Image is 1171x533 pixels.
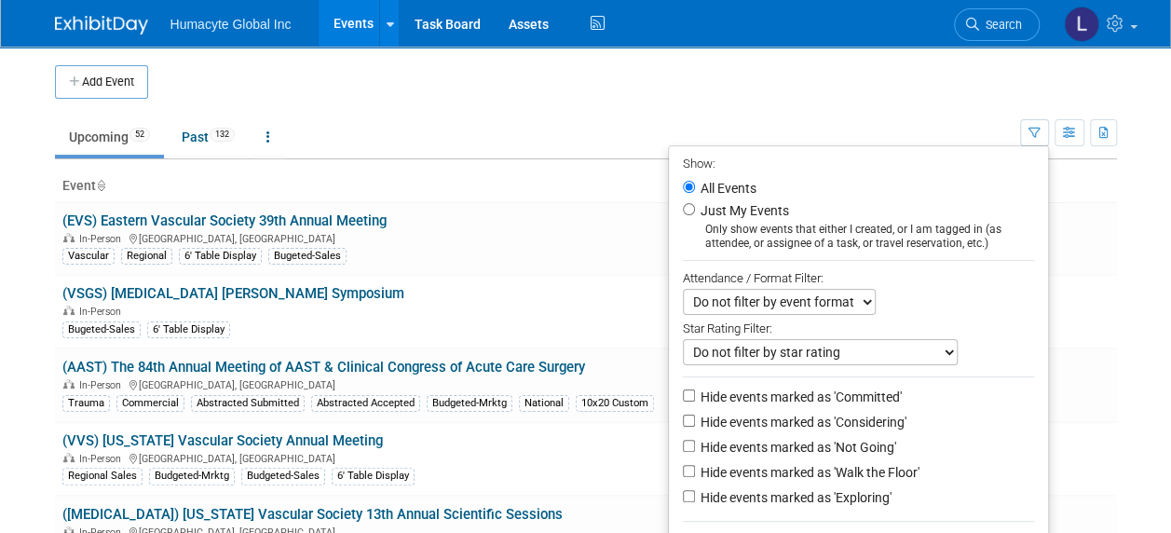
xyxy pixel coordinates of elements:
div: Attendance / Format Filter: [683,267,1034,289]
div: Budgeted-Sales [241,468,325,485]
span: In-Person [79,379,127,391]
img: In-Person Event [63,379,75,389]
label: Hide events marked as 'Exploring' [697,488,892,507]
div: Star Rating Filter: [683,315,1034,339]
a: ([MEDICAL_DATA]) [US_STATE] Vascular Society 13th Annual Scientific Sessions [62,506,563,523]
a: (AAST) The 84th Annual Meeting of AAST & Clinical Congress of Acute Care Surgery [62,359,585,376]
span: In-Person [79,453,127,465]
span: In-Person [79,306,127,318]
label: Hide events marked as 'Committed' [697,388,902,406]
button: Add Event [55,65,148,99]
a: Sort by Event Name [96,178,105,193]
span: Search [979,18,1022,32]
label: Hide events marked as 'Considering' [697,413,906,431]
div: Regional Sales [62,468,143,485]
div: Abstracted Accepted [311,395,420,412]
div: 6' Table Display [147,321,230,338]
div: Commercial [116,395,184,412]
div: National [519,395,569,412]
div: [GEOGRAPHIC_DATA], [GEOGRAPHIC_DATA] [62,230,685,245]
div: 6' Table Display [179,248,262,265]
div: Bugeted-Sales [62,321,141,338]
div: Abstracted Submitted [191,395,305,412]
div: Show: [683,151,1034,174]
span: 132 [210,128,235,142]
span: Humacyte Global Inc [170,17,292,32]
div: [GEOGRAPHIC_DATA], [GEOGRAPHIC_DATA] [62,450,685,465]
label: Hide events marked as 'Walk the Floor' [697,463,919,482]
span: In-Person [79,233,127,245]
img: Linda Hamilton [1064,7,1099,42]
a: Upcoming52 [55,119,164,155]
div: 6' Table Display [332,468,415,485]
a: Past132 [168,119,249,155]
div: Only show events that either I created, or I am tagged in (as attendee, or assignee of a task, or... [683,223,1034,251]
span: 52 [129,128,150,142]
img: In-Person Event [63,233,75,242]
div: Vascular [62,248,115,265]
div: Regional [121,248,172,265]
img: In-Person Event [63,306,75,315]
div: Budgeted-Mrktg [149,468,235,485]
a: (EVS) Eastern Vascular Society 39th Annual Meeting [62,212,387,229]
img: ExhibitDay [55,16,148,34]
div: Bugeted-Sales [268,248,347,265]
div: Trauma [62,395,110,412]
label: Just My Events [697,201,789,220]
div: Budgeted-Mrktg [427,395,512,412]
a: (VSGS) [MEDICAL_DATA] [PERSON_NAME] Symposium [62,285,404,302]
div: [GEOGRAPHIC_DATA], [GEOGRAPHIC_DATA] [62,376,685,391]
th: Event [55,171,692,202]
a: Search [954,8,1040,41]
div: 10x20 Custom [576,395,654,412]
a: (VVS) [US_STATE] Vascular Society Annual Meeting [62,432,383,449]
label: All Events [697,182,756,195]
img: In-Person Event [63,453,75,462]
label: Hide events marked as 'Not Going' [697,438,896,457]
